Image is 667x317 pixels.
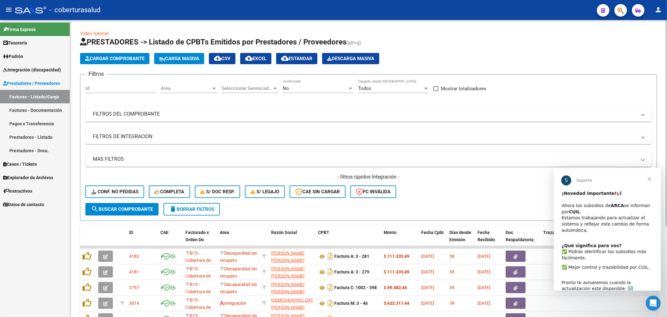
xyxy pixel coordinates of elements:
[421,285,434,290] span: [DATE]
[129,230,133,235] span: ID
[478,230,495,242] span: Fecha Recibido
[93,133,637,140] mat-panel-title: FILTROS DE INTEGRACION
[326,267,334,277] i: Descargar documento
[129,269,139,274] span: 4181
[217,226,260,253] datatable-header-cell: Area
[503,226,541,253] datatable-header-cell: Doc Respaldatoria
[543,230,568,235] span: Trazabilidad
[384,301,409,306] strong: $ 633.317,44
[80,53,149,64] button: Cargar Comprobante
[214,56,230,61] span: CSV
[449,254,454,259] span: 38
[654,6,662,13] mat-icon: person
[421,230,444,235] span: Fecha Cpbt
[326,283,334,293] i: Descargar documento
[281,55,289,62] mat-icon: cloud_download
[384,269,409,274] strong: $ 111.335,49
[3,80,60,87] span: Prestadores / Proveedores
[169,206,214,212] span: Borrar Filtros
[449,230,471,242] span: Días desde Emisión
[421,269,434,274] span: [DATE]
[245,185,285,198] button: S/ legajo
[271,298,317,310] span: [DEMOGRAPHIC_DATA] [PERSON_NAME]
[91,189,139,195] span: Conf. no pedidas
[185,282,211,301] span: B15 - Cobertura de Salud
[220,282,257,294] span: Discapacidad sin recupero
[295,189,340,195] span: CAE SIN CARGAR
[240,53,271,64] button: EXCEL
[214,55,221,62] mat-icon: cloud_download
[91,205,99,213] mat-icon: search
[250,189,279,195] span: S/ legajo
[220,230,229,235] span: Area
[185,298,211,317] span: B15 - Cobertura de Salud
[271,230,297,235] span: Razón Social
[158,226,183,253] datatable-header-cell: CAE
[271,266,305,278] span: [PERSON_NAME] [PERSON_NAME]
[3,174,53,181] span: Explorador de Archivos
[316,226,381,253] datatable-header-cell: CPBT
[85,70,107,78] h3: Filtros
[85,56,144,61] span: Cargar Comprobante
[3,201,44,208] span: Datos de contacto
[478,254,490,259] span: [DATE]
[222,86,272,91] span: Seleccionar Gerenciador
[441,85,486,92] span: Mostrar totalizadores
[185,266,211,286] span: B15 - Cobertura de Salud
[276,53,317,64] button: Estandar
[358,86,371,91] span: Todos
[5,6,13,13] mat-icon: menu
[3,26,36,33] span: Firma Express
[3,161,37,168] span: Casos / Tickets
[154,189,184,195] span: Completa
[541,226,578,253] datatable-header-cell: Trazabilidad
[149,185,190,198] button: Completa
[85,129,652,144] mat-expansion-panel-header: FILTROS DE INTEGRACION
[245,55,253,62] mat-icon: cloud_download
[449,285,454,290] span: 39
[85,203,159,216] button: Buscar Comprobante
[334,254,369,259] strong: Factura A: 3 - 281
[220,266,257,278] span: Discapacidad sin recupero
[245,56,266,61] span: EXCEL
[322,53,379,64] button: Descarga Masiva
[49,3,100,17] span: - coberturasalud
[381,226,419,253] datatable-header-cell: Monto
[350,185,396,198] button: FC Inválida
[185,251,211,270] span: B15 - Cobertura de Salud
[346,40,361,46] span: (alt+q)
[449,301,454,306] span: 39
[326,251,334,261] i: Descargar documento
[129,285,139,290] span: 3797
[160,230,169,235] span: CAE
[271,282,305,294] span: [PERSON_NAME] [PERSON_NAME]
[281,56,312,61] span: Estandar
[93,156,637,163] mat-panel-title: MAS FILTROS
[271,265,313,278] div: 27365914694
[161,86,211,91] span: Area
[127,226,158,253] datatable-header-cell: ID
[159,56,199,61] span: Carga Masiva
[3,39,27,46] span: Tesorería
[80,38,346,46] span: PRESTADORES -> Listado de CPBTs Emitidos por Prestadores / Proveedores
[322,53,379,64] app-download-masive: Descarga masiva de comprobantes (adjuntos)
[419,226,447,253] datatable-header-cell: Fecha Cpbt
[290,185,346,198] button: CAE SIN CARGAR
[475,226,503,253] datatable-header-cell: Fecha Recibido
[283,86,289,91] span: No
[506,230,534,242] span: Doc Respaldatoria
[421,301,434,306] span: [DATE]
[554,168,661,291] iframe: Intercom live chat mensaje
[449,269,454,274] span: 38
[185,230,209,242] span: Facturado x Orden De
[384,230,397,235] span: Monto
[85,107,652,122] mat-expansion-panel-header: FILTROS DEL COMPROBANTE
[334,270,369,275] strong: Factura A: 3 - 279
